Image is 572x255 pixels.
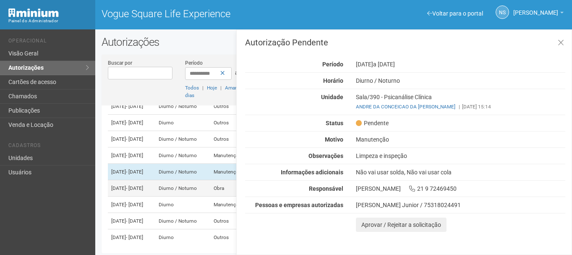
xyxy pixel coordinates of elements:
td: Outros [210,229,252,246]
td: Outros [210,131,252,147]
a: ANDRE DA CONCEICAO DA [PERSON_NAME] [356,104,455,110]
td: Manutenção [210,147,252,164]
strong: Informações adicionais [281,169,343,176]
a: Amanhã [225,85,243,91]
span: - [DATE] [126,169,143,175]
div: Diurno / Noturno [350,77,572,84]
td: [DATE] [108,98,155,115]
td: [DATE] [108,147,155,164]
td: Diurno / Noturno [155,98,210,115]
span: Nicolle Silva [513,1,558,16]
span: - [DATE] [126,218,143,224]
td: Diurno / Noturno [155,147,210,164]
td: Diurno / Noturno [155,213,210,229]
img: Minium [8,8,59,17]
div: Sala/390 - Psicanálise Clínica [350,93,572,110]
span: - [DATE] [126,202,143,208]
td: Diurno [155,115,210,131]
span: - [DATE] [126,136,143,142]
td: Diurno / Noturno [155,164,210,180]
strong: Responsável [309,185,343,192]
span: - [DATE] [126,234,143,240]
span: | [202,85,204,91]
span: | [459,104,460,110]
td: Outros [210,115,252,131]
td: Diurno [155,229,210,246]
span: Pendente [356,119,389,127]
label: Buscar por [108,59,132,67]
a: Hoje [207,85,217,91]
span: a [DATE] [373,61,395,68]
div: Limpeza e inspeção [350,152,572,160]
td: [DATE] [108,115,155,131]
td: Obra [210,180,252,197]
strong: Unidade [321,94,343,100]
td: [DATE] [108,164,155,180]
td: [DATE] [108,180,155,197]
strong: Período [322,61,343,68]
h3: Autorização Pendente [245,38,565,47]
td: Diurno / Noturno [155,180,210,197]
a: Todos [185,85,199,91]
h2: Autorizações [102,36,566,48]
td: Outros [210,98,252,115]
li: Operacional [8,38,89,47]
td: [DATE] [108,229,155,246]
label: Período [185,59,203,67]
div: [PERSON_NAME] Junior / 75318024491 [356,201,565,209]
div: [DATE] 15:14 [356,103,565,110]
div: [PERSON_NAME] 21 9 72469450 [350,185,572,192]
td: Outros [210,213,252,229]
span: - [DATE] [126,152,143,158]
td: [DATE] [108,213,155,229]
strong: Status [326,120,343,126]
div: Não vai usar solda, Não vai usar cola [350,168,572,176]
a: NS [496,5,509,19]
span: - [DATE] [126,120,143,126]
td: [DATE] [108,197,155,213]
td: Diurno / Noturno [155,131,210,147]
li: Cadastros [8,142,89,151]
span: - [DATE] [126,103,143,109]
span: | [220,85,222,91]
strong: Observações [308,152,343,159]
td: Manutenção [210,164,252,180]
span: - [DATE] [126,185,143,191]
div: Manutenção [350,136,572,143]
a: Voltar para o portal [427,10,483,17]
td: Diurno [155,197,210,213]
td: [DATE] [108,131,155,147]
strong: Pessoas e empresas autorizadas [255,202,343,208]
button: Aprovar / Rejeitar a solicitação [356,218,447,232]
div: Painel do Administrador [8,17,89,25]
strong: Horário [323,77,343,84]
strong: Motivo [325,136,343,143]
div: [DATE] [350,60,572,68]
a: [PERSON_NAME] [513,11,564,17]
span: a [235,69,238,76]
td: Manutenção [210,197,252,213]
h1: Vogue Square Life Experience [102,8,327,19]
